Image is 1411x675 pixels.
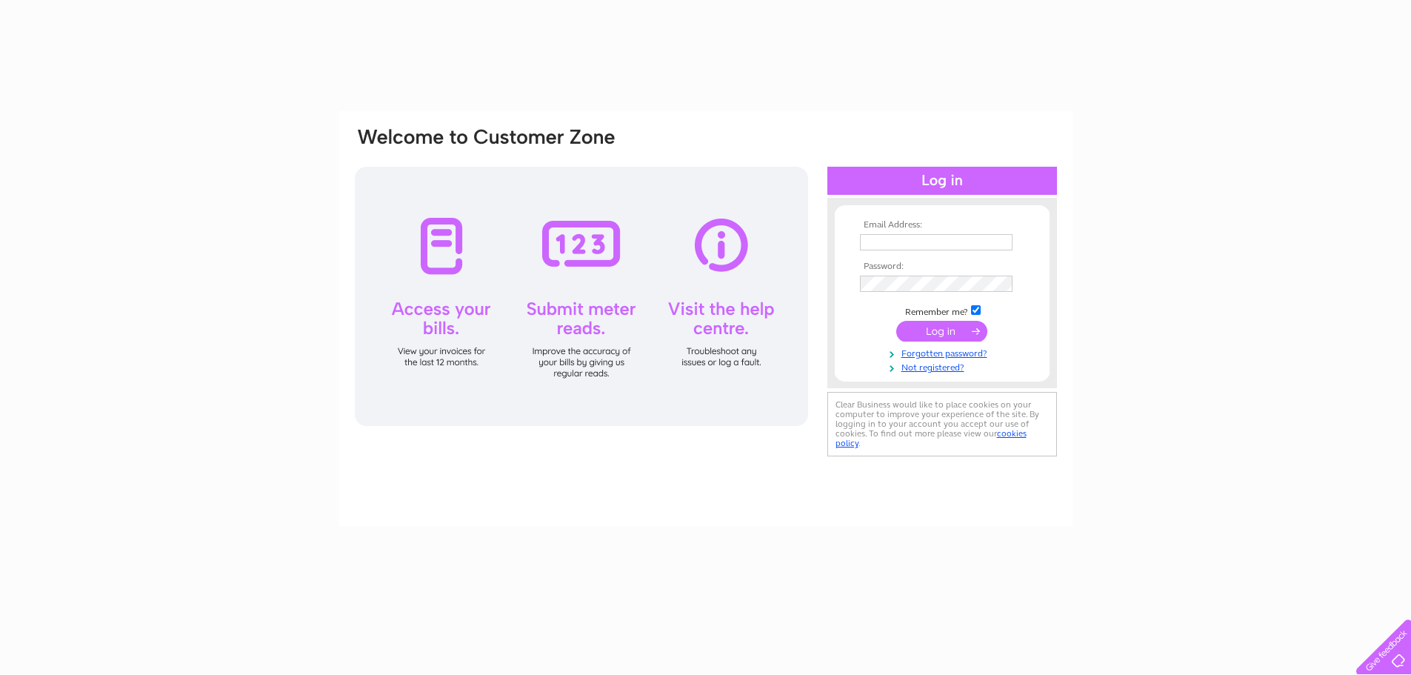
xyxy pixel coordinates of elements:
a: Not registered? [860,359,1028,373]
th: Password: [856,262,1028,272]
th: Email Address: [856,220,1028,230]
a: cookies policy [835,428,1027,448]
input: Submit [896,321,987,342]
div: Clear Business would like to place cookies on your computer to improve your experience of the sit... [827,392,1057,456]
a: Forgotten password? [860,345,1028,359]
td: Remember me? [856,303,1028,318]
